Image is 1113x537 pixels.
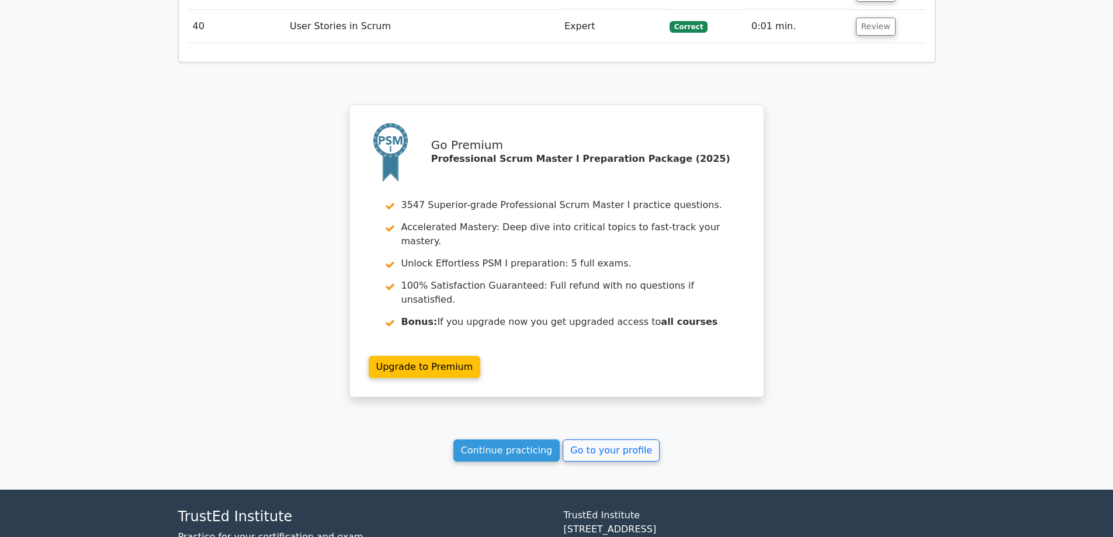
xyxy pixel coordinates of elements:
td: 40 [188,10,286,43]
td: 0:01 min. [747,10,851,43]
a: Continue practicing [453,439,560,462]
td: User Stories in Scrum [285,10,560,43]
button: Review [856,18,896,36]
a: Go to your profile [563,439,660,462]
h4: TrustEd Institute [178,508,550,525]
a: Upgrade to Premium [369,356,481,378]
td: Expert [560,10,665,43]
span: Correct [670,21,708,33]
